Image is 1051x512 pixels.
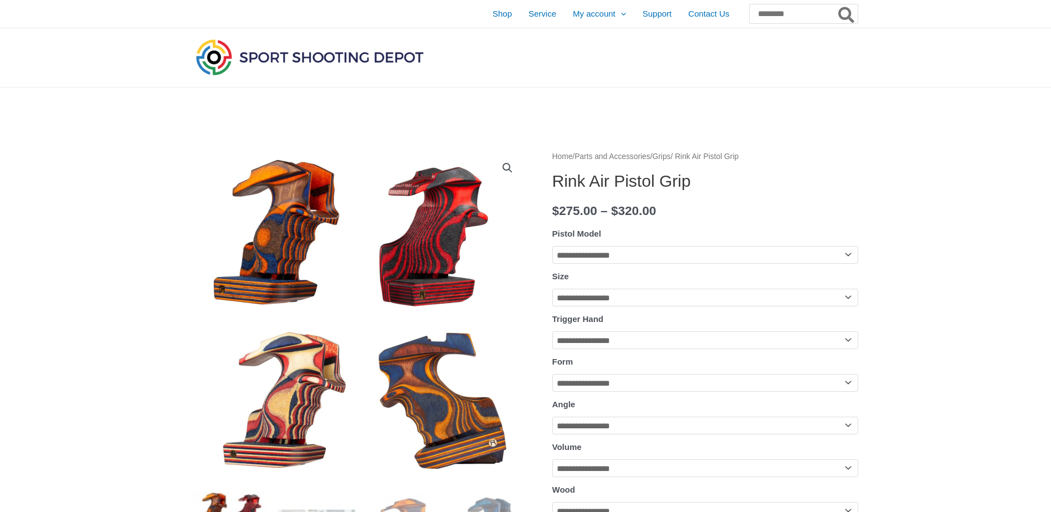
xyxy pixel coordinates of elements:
label: Angle [552,400,576,409]
a: Home [552,152,573,161]
nav: Breadcrumb [552,150,858,164]
h1: Rink Air Pistol Grip [552,171,858,191]
button: Search [836,4,858,23]
span: – [601,204,608,218]
a: View full-screen image gallery [498,158,517,178]
label: Trigger Hand [552,314,604,324]
span: $ [611,204,618,218]
span: $ [552,204,560,218]
label: Volume [552,442,582,452]
label: Form [552,357,573,366]
bdi: 320.00 [611,204,656,218]
label: Pistol Model [552,229,601,238]
a: Parts and Accessories [575,152,650,161]
img: Rink Air Pistol Grip [193,150,526,482]
label: Wood [552,485,575,494]
label: Size [552,272,569,281]
img: Sport Shooting Depot [193,37,426,78]
bdi: 275.00 [552,204,597,218]
a: Grips [653,152,671,161]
